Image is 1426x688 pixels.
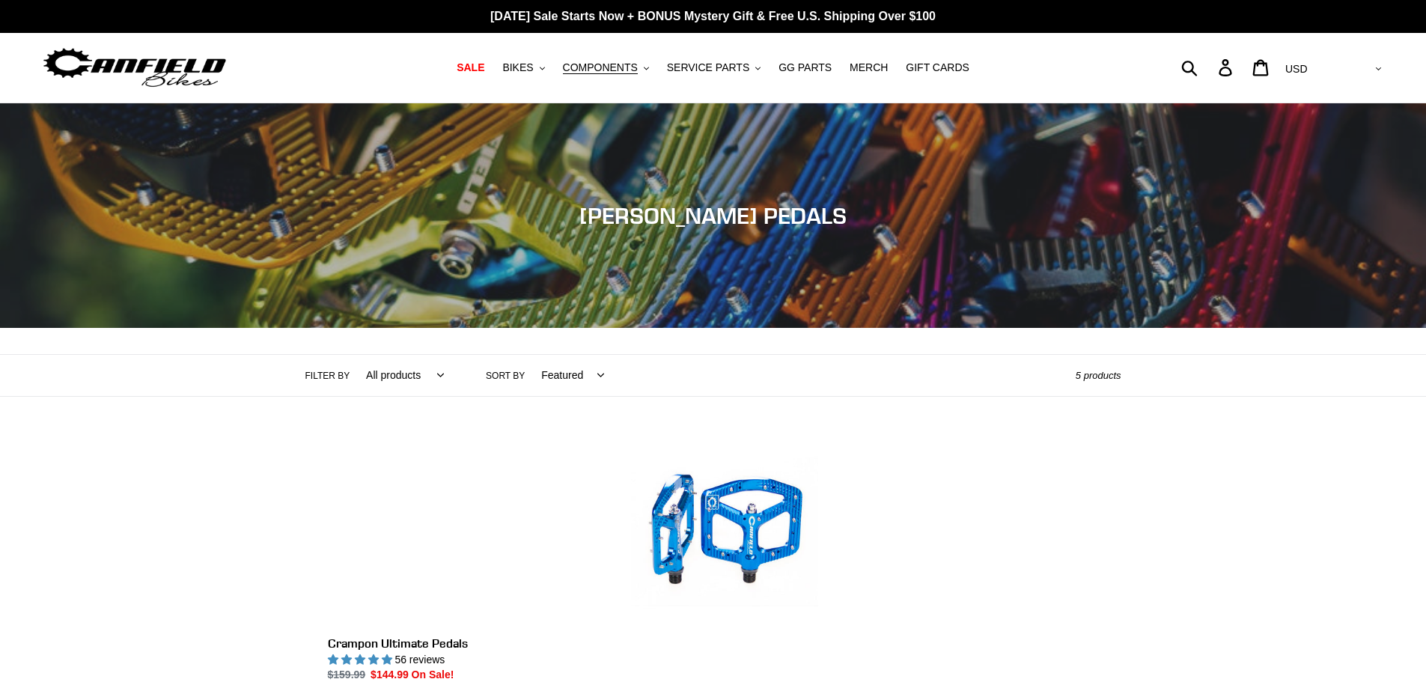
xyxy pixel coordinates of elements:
[579,202,847,229] span: [PERSON_NAME] PEDALS
[667,61,749,74] span: SERVICE PARTS
[449,58,492,78] a: SALE
[771,58,839,78] a: GG PARTS
[1076,370,1121,381] span: 5 products
[778,61,832,74] span: GG PARTS
[906,61,969,74] span: GIFT CARDS
[41,44,228,91] img: Canfield Bikes
[898,58,977,78] a: GIFT CARDS
[563,61,638,74] span: COMPONENTS
[555,58,656,78] button: COMPONENTS
[659,58,768,78] button: SERVICE PARTS
[305,369,350,383] label: Filter by
[495,58,552,78] button: BIKES
[842,58,895,78] a: MERCH
[486,369,525,383] label: Sort by
[457,61,484,74] span: SALE
[1189,51,1228,84] input: Search
[502,61,533,74] span: BIKES
[850,61,888,74] span: MERCH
